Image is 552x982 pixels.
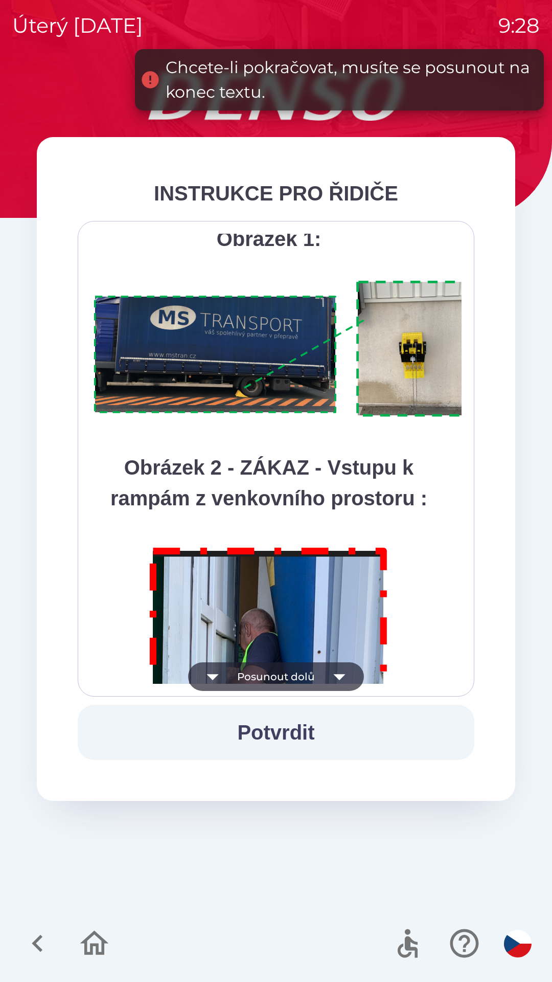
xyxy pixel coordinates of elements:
[498,10,540,41] p: 9:28
[188,662,364,691] button: Posunout dolů
[138,534,400,910] img: M8MNayrTL6gAAAABJRU5ErkJggg==
[78,705,474,760] button: Potvrdit
[78,178,474,209] div: INSTRUKCE PRO ŘIDIČE
[12,10,143,41] p: úterý [DATE]
[110,456,427,509] strong: Obrázek 2 - ZÁKAZ - Vstupu k rampám z venkovního prostoru :
[166,55,534,104] div: Chcete-li pokračovat, musíte se posunout na konec textu.
[504,930,532,957] img: cs flag
[37,72,515,121] img: Logo
[90,275,487,423] img: A1ym8hFSA0ukAAAAAElFTkSuQmCC
[217,228,321,250] strong: Obrázek 1:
